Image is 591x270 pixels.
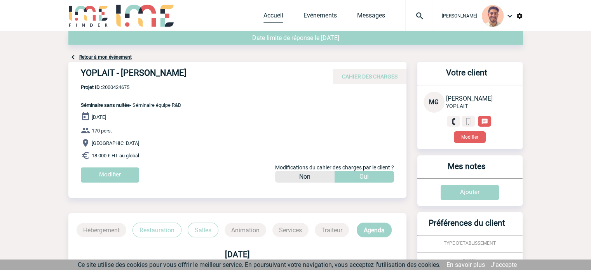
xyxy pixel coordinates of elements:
[454,131,486,143] button: Modifier
[132,223,181,237] p: Restauration
[78,261,441,268] span: Ce site utilise des cookies pour vous offrir le meilleur service. En poursuivant votre navigation...
[77,223,126,237] p: Hébergement
[81,84,102,90] b: Projet ID :
[441,185,499,200] input: Ajouter
[491,261,517,268] a: J'accepte
[275,164,394,171] span: Modifications du cahier des charges par le client ?
[446,103,468,109] span: YOPLAIT
[420,162,513,178] h3: Mes notes
[442,13,477,19] span: [PERSON_NAME]
[225,223,266,237] p: Animation
[315,223,349,237] p: Traiteur
[252,34,339,42] span: Date limite de réponse le [DATE]
[446,261,485,268] a: En savoir plus
[357,223,392,237] p: Agenda
[263,12,283,23] a: Accueil
[81,68,314,81] h4: YOPLAIT - [PERSON_NAME]
[188,223,218,237] p: Salles
[450,118,457,125] img: fixe.png
[462,258,477,263] span: CADRE
[92,114,106,120] span: [DATE]
[81,102,130,108] span: Séminaire sans nuitée
[92,153,139,159] span: 18 000 € HT au global
[446,95,493,102] span: [PERSON_NAME]
[429,98,439,106] span: MG
[92,140,139,146] span: [GEOGRAPHIC_DATA]
[68,5,109,27] img: IME-Finder
[81,102,181,108] span: - Séminaire équipe R&D
[420,68,513,85] h3: Votre client
[303,12,337,23] a: Evénements
[359,171,369,183] p: Oui
[465,118,472,125] img: portable.png
[299,171,310,183] p: Non
[225,250,250,259] b: [DATE]
[81,84,181,90] span: 2000424675
[481,118,488,125] img: chat-24-px-w.png
[79,54,132,60] a: Retour à mon événement
[357,12,385,23] a: Messages
[420,218,513,235] h3: Préférences du client
[444,240,496,246] span: TYPE D'ETABLISSEMENT
[92,128,112,134] span: 170 pers.
[482,5,504,27] img: 132114-0.jpg
[81,167,139,183] input: Modifier
[272,223,309,237] p: Services
[342,73,397,80] span: CAHIER DES CHARGES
